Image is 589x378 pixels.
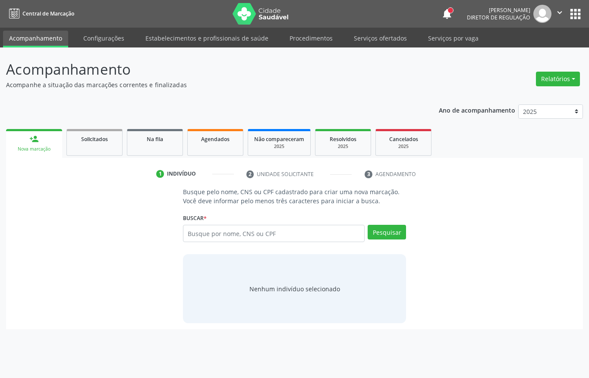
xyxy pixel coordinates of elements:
[254,135,304,143] span: Não compareceram
[147,135,163,143] span: Na fila
[283,31,339,46] a: Procedimentos
[22,10,74,17] span: Central de Marcação
[183,211,207,225] label: Buscar
[368,225,406,239] button: Pesquisar
[6,80,410,89] p: Acompanhe a situação das marcações correntes e finalizadas
[348,31,413,46] a: Serviços ofertados
[330,135,356,143] span: Resolvidos
[183,187,406,205] p: Busque pelo nome, CNS ou CPF cadastrado para criar uma nova marcação. Você deve informar pelo men...
[467,14,530,21] span: Diretor de regulação
[382,143,425,150] div: 2025
[139,31,274,46] a: Estabelecimentos e profissionais de saúde
[249,284,340,293] div: Nenhum indivíduo selecionado
[3,31,68,47] a: Acompanhamento
[254,143,304,150] div: 2025
[551,5,568,23] button: 
[167,170,196,178] div: Indivíduo
[536,72,580,86] button: Relatórios
[201,135,230,143] span: Agendados
[321,143,365,150] div: 2025
[81,135,108,143] span: Solicitados
[439,104,515,115] p: Ano de acompanhamento
[441,8,453,20] button: notifications
[6,59,410,80] p: Acompanhamento
[77,31,130,46] a: Configurações
[389,135,418,143] span: Cancelados
[467,6,530,14] div: [PERSON_NAME]
[533,5,551,23] img: img
[6,6,74,21] a: Central de Marcação
[183,225,365,242] input: Busque por nome, CNS ou CPF
[555,8,564,17] i: 
[12,146,56,152] div: Nova marcação
[422,31,485,46] a: Serviços por vaga
[156,170,164,178] div: 1
[568,6,583,22] button: apps
[29,134,39,144] div: person_add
